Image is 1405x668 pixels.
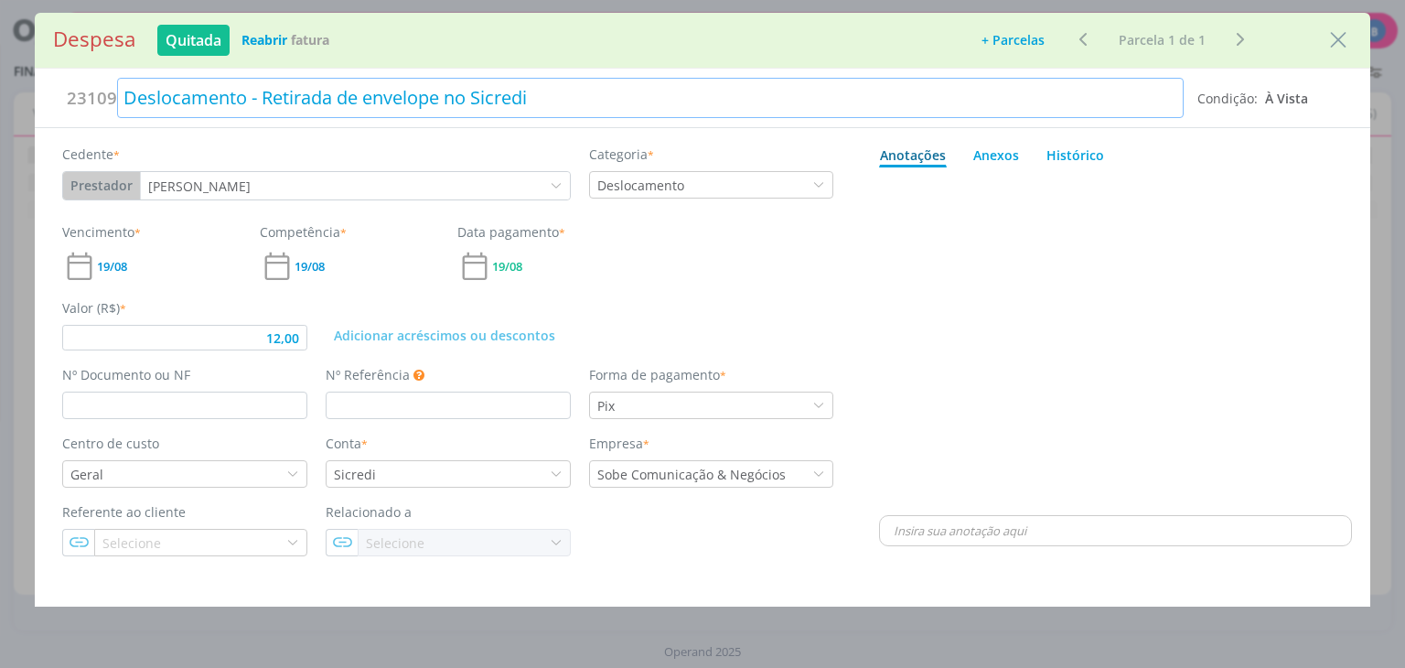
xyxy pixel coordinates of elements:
label: Cedente [62,145,120,164]
b: Reabrir [241,31,287,48]
div: Pix [590,396,618,415]
div: Deslocamento [597,176,688,195]
div: Condição: [1197,89,1308,108]
div: Deslocamento - Retirada de envelope no Sicredi [117,78,1183,118]
button: + Parcelas [970,27,1056,53]
div: Geral [63,465,107,484]
label: Categoria [589,145,654,164]
label: Nº Referência [326,365,410,384]
span: 19/08 [97,261,127,273]
div: Sobe Comunicação & Negócios [597,465,789,484]
div: Deslocamento [590,176,688,195]
button: Quitada [157,25,230,56]
div: Sobe Comunicação & Negócios [590,465,789,484]
div: Anexos [973,145,1019,165]
div: Selecione [102,533,165,553]
label: Centro de custo [62,434,159,453]
label: Referente ao cliente [62,502,186,522]
label: Forma de pagamento [589,365,726,384]
span: Quitada [166,33,221,48]
div: Sicredi [334,465,380,484]
div: dialog [35,13,1369,607]
span: À Vista [1265,90,1308,107]
label: Empresa [589,434,649,453]
label: Valor (R$) [62,298,126,318]
span: 19/08 [295,261,325,273]
label: Nº Documento ou NF [62,365,190,384]
button: Prestador [63,172,140,199]
div: Sicredi [327,465,380,484]
div: Sidney de Souza Jacks [141,177,254,196]
div: Selecione [95,533,165,553]
div: Geral [70,465,107,484]
span: 19/08 [492,261,522,273]
b: Fatura [291,31,329,48]
h1: Despesa [53,27,135,52]
span: 23109 [67,85,117,111]
button: Close [1325,25,1352,54]
label: Relacionado a [326,502,412,522]
label: Vencimento [62,222,141,242]
div: [PERSON_NAME] [148,177,254,196]
div: Selecione [366,533,428,553]
label: Competência [260,222,347,242]
label: Data pagamento [457,222,565,242]
div: Selecione [359,533,428,553]
a: Histórico [1046,137,1105,167]
button: ReabrirFatura [230,27,341,53]
label: Conta [326,434,368,453]
div: Pix [597,396,618,415]
a: Anotações [879,137,947,167]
